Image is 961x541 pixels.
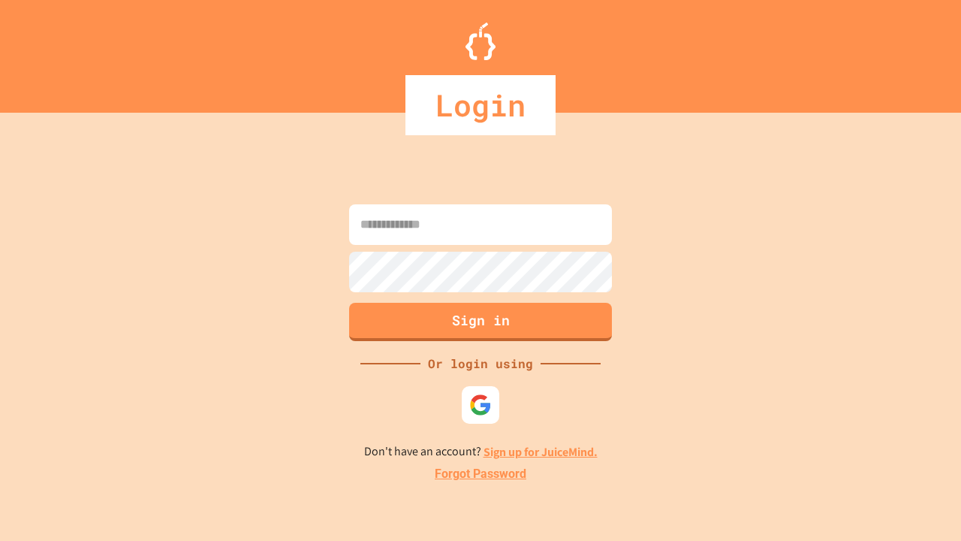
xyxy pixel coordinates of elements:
[420,355,541,373] div: Or login using
[469,394,492,416] img: google-icon.svg
[435,465,526,483] a: Forgot Password
[465,23,496,60] img: Logo.svg
[364,443,598,461] p: Don't have an account?
[349,303,612,341] button: Sign in
[405,75,556,135] div: Login
[484,444,598,460] a: Sign up for JuiceMind.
